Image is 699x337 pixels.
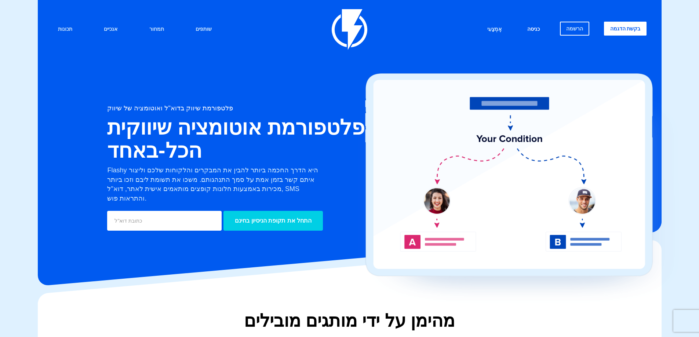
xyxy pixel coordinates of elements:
[604,22,647,36] a: בקשת הדגמה
[610,26,641,32] font: בקשת הדגמה
[107,116,365,162] font: פלטפורמת אוטומציה שיווקית הכל-באחד
[104,26,117,32] font: אנכיים
[196,26,212,32] font: שותפים
[58,26,72,32] font: תכונות
[107,166,318,202] font: Flashy היא הדרך החכמה ביותר להבין את המבקרים והלקוחות שלכם וליצור איתם קשר בזמן אמת על סמך התנהגו...
[482,22,507,37] a: אֶמְצָעִי
[560,22,589,36] a: הרשמה
[527,26,540,32] font: כניסה
[244,311,455,330] font: מהימן על ידי מותגים מובילים
[144,22,170,37] a: תמחור
[190,22,217,37] a: שותפים
[52,22,78,37] a: תכונות
[107,211,222,231] input: כתובת דוא"ל
[566,26,583,32] font: הרשמה
[522,22,545,37] a: כניסה
[487,26,502,32] font: אֶמְצָעִי
[107,105,233,112] font: פלטפורמת שיווק בדוא"ל ואוטומציה של שיווק
[223,211,323,231] input: התחל את תקופת הניסיון בחינם
[98,22,123,37] a: אנכיים
[149,26,164,32] font: תמחור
